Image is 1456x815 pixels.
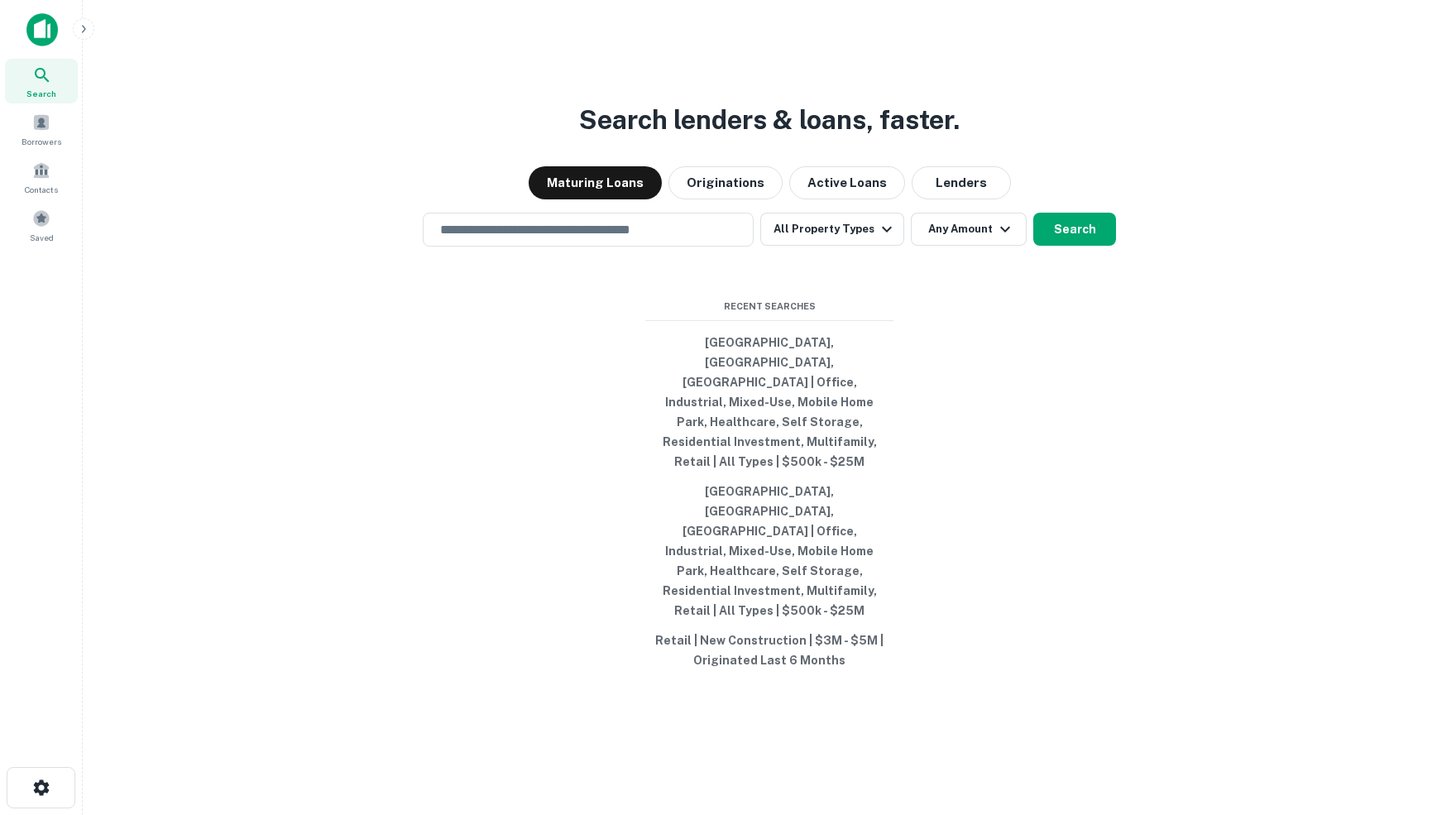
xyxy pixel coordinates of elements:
a: Contacts [5,155,78,199]
button: Retail | New Construction | $3M - $5M | Originated Last 6 Months [645,626,893,675]
img: capitalize-icon.png [26,13,58,46]
button: [GEOGRAPHIC_DATA], [GEOGRAPHIC_DATA], [GEOGRAPHIC_DATA] | Office, Industrial, Mixed-Use, Mobile H... [645,477,893,626]
a: Saved [5,203,78,247]
a: Borrowers [5,107,78,151]
span: Recent Searches [645,300,893,314]
button: Maturing Loans [529,166,662,199]
span: Contacts [25,183,58,196]
button: Lenders [912,166,1011,199]
span: Borrowers [22,135,61,148]
button: Active Loans [789,166,905,199]
button: All Property Types [760,213,904,246]
button: Any Amount [911,213,1027,246]
h3: Search lenders & loans, faster. [579,100,960,140]
button: Originations [668,166,783,199]
button: Search [1033,213,1116,246]
a: Search [5,59,78,103]
span: Search [26,87,56,100]
iframe: Chat Widget [1373,683,1456,762]
button: [GEOGRAPHIC_DATA], [GEOGRAPHIC_DATA], [GEOGRAPHIC_DATA] | Office, Industrial, Mixed-Use, Mobile H... [645,328,893,477]
span: Saved [30,231,54,244]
